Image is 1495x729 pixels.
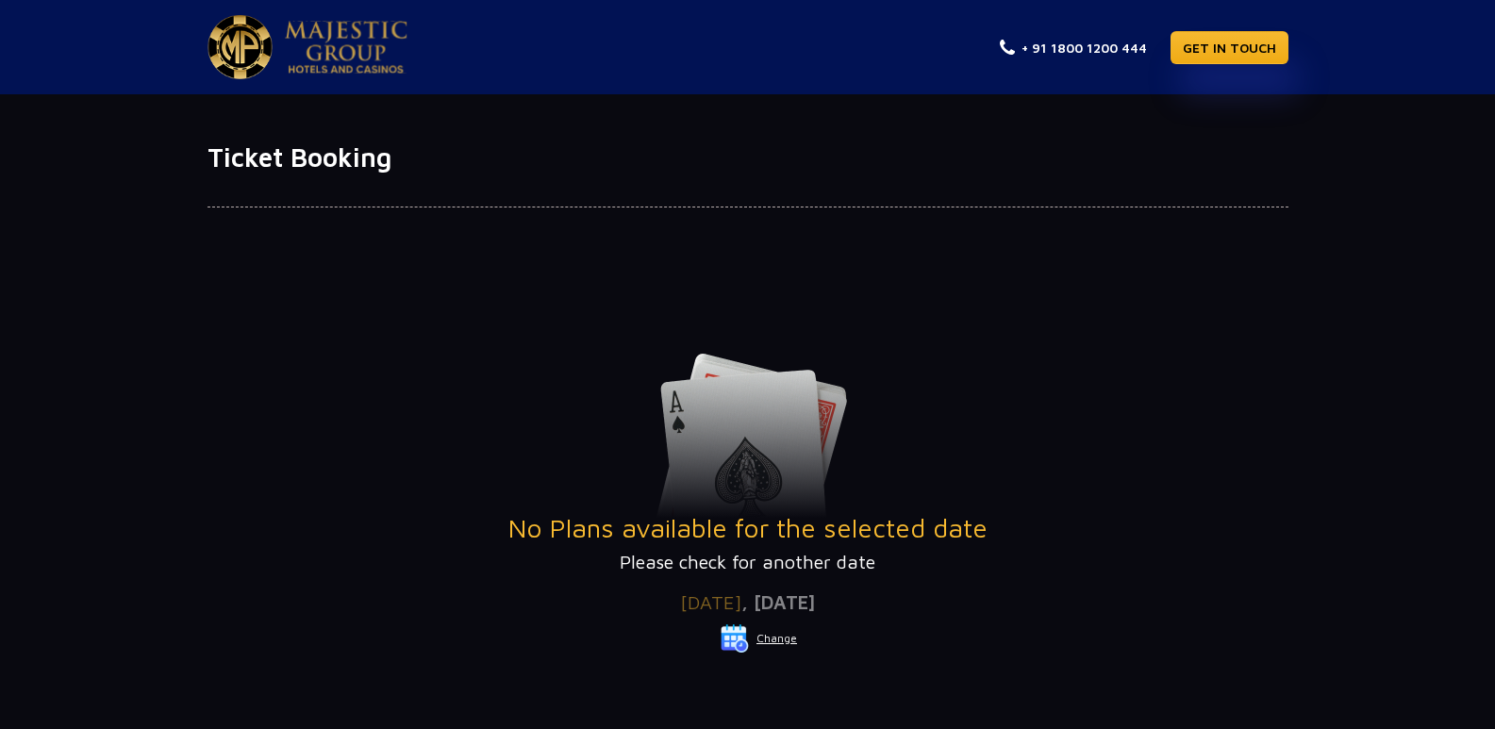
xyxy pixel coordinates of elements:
[1000,38,1147,58] a: + 91 1800 1200 444
[208,141,1288,174] h1: Ticket Booking
[720,623,798,654] button: Change
[208,15,273,79] img: Majestic Pride
[285,21,407,74] img: Majestic Pride
[741,591,815,613] span: , [DATE]
[208,548,1288,576] p: Please check for another date
[1171,31,1288,64] a: GET IN TOUCH
[208,512,1288,544] h3: No Plans available for the selected date
[680,591,741,613] span: [DATE]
